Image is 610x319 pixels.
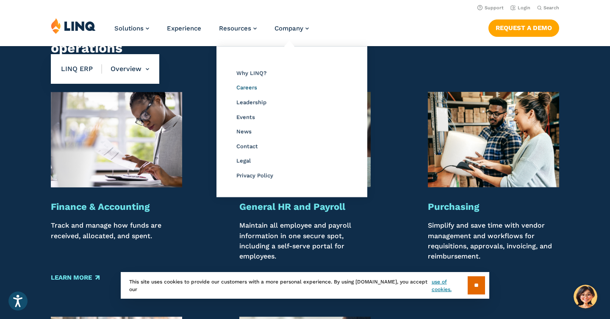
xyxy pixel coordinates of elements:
[432,278,468,293] a: use of cookies.
[167,25,201,32] a: Experience
[114,18,309,46] nav: Primary Navigation
[51,201,150,212] strong: Finance & Accounting
[51,220,182,261] p: Track and manage how funds are received, allocated, and spent.
[236,172,273,179] a: Privacy Policy
[114,25,149,32] a: Solutions
[219,25,251,32] span: Resources
[121,272,489,299] div: This site uses cookies to provide our customers with a more personal experience. By using [DOMAIN...
[51,92,182,187] img: Finance and Accounting Thumbnail
[102,54,149,84] li: Overview
[236,128,252,135] a: News
[51,18,96,34] img: LINQ | K‑12 Software
[236,84,257,91] a: Careers
[51,273,100,283] a: Learn More
[428,201,479,212] strong: Purchasing
[488,19,559,36] a: Request a Demo
[510,5,530,11] a: Login
[236,99,266,105] a: Leadership
[428,220,559,261] p: Simplify and save time with vendor management and workflows for requisitions, approvals, invoicin...
[574,285,597,308] button: Hello, have a question? Let’s chat.
[236,70,266,76] a: Why LINQ?
[274,25,303,32] span: Company
[114,25,144,32] span: Solutions
[236,157,251,164] a: Legal
[537,5,559,11] button: Open Search Bar
[428,92,559,187] img: Purchasing Thumbnail
[543,5,559,11] span: Search
[477,5,504,11] a: Support
[274,25,309,32] a: Company
[61,64,102,74] span: LINQ ERP
[236,143,258,149] a: Contact
[239,201,345,212] strong: General HR and Payroll
[219,25,257,32] a: Resources
[236,114,255,120] a: Events
[488,18,559,36] nav: Button Navigation
[239,220,371,261] p: Maintain all employee and payroll information in one secure spot, including a self-serve portal f...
